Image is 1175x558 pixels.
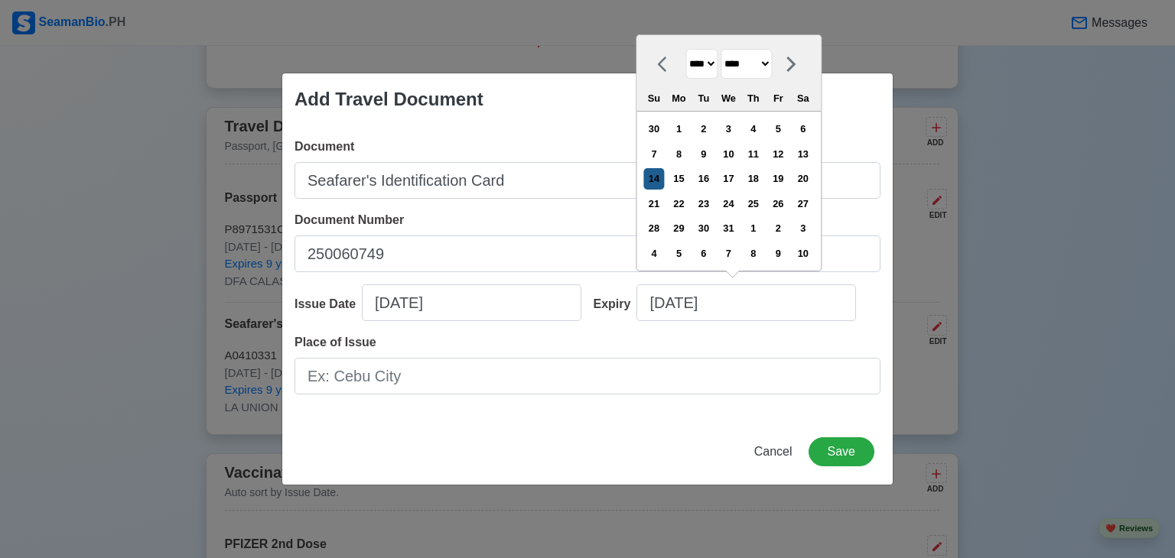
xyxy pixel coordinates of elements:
div: Choose Tuesday, July 16th, 2030 [693,168,714,189]
div: Choose Sunday, June 30th, 2030 [643,118,664,139]
div: Choose Wednesday, July 10th, 2030 [718,144,739,164]
div: Issue Date [295,295,362,313]
input: Ex: Passport [295,162,880,199]
div: Choose Friday, July 5th, 2030 [768,118,789,139]
div: Choose Sunday, July 28th, 2030 [643,218,664,238]
div: Choose Saturday, July 13th, 2030 [793,144,813,164]
div: Sa [793,88,813,109]
div: Mo [669,88,689,109]
div: Choose Thursday, August 1st, 2030 [743,218,763,238]
div: Choose Tuesday, July 30th, 2030 [693,218,714,238]
span: Place of Issue [295,336,376,349]
div: Choose Wednesday, August 7th, 2030 [718,243,739,264]
div: Choose Friday, July 19th, 2030 [768,168,789,189]
div: Choose Wednesday, July 24th, 2030 [718,193,739,214]
button: Cancel [744,437,802,466]
div: Choose Sunday, July 21st, 2030 [643,193,664,214]
div: We [718,88,739,109]
div: Fr [768,88,789,109]
div: Choose Monday, July 1st, 2030 [669,118,689,139]
div: month 2030-07 [641,117,815,266]
div: Tu [693,88,714,109]
input: Ex: P12345678B [295,235,880,272]
div: Choose Wednesday, July 31st, 2030 [718,218,739,238]
button: Save [809,437,874,466]
div: Choose Friday, August 9th, 2030 [768,243,789,264]
input: Ex: Cebu City [295,358,880,394]
div: Choose Tuesday, August 6th, 2030 [693,243,714,264]
div: Choose Sunday, August 4th, 2030 [643,243,664,264]
span: Document Number [295,213,404,226]
div: Choose Monday, July 29th, 2030 [669,218,689,238]
div: Choose Saturday, July 20th, 2030 [793,168,813,189]
div: Choose Friday, July 12th, 2030 [768,144,789,164]
div: Choose Tuesday, July 9th, 2030 [693,144,714,164]
div: Choose Monday, August 5th, 2030 [669,243,689,264]
div: Choose Friday, July 26th, 2030 [768,193,789,214]
div: Choose Monday, July 8th, 2030 [669,144,689,164]
div: Choose Thursday, August 8th, 2030 [743,243,763,264]
div: Add Travel Document [295,86,483,113]
div: Choose Wednesday, July 17th, 2030 [718,168,739,189]
span: Document [295,140,354,153]
div: Choose Saturday, July 27th, 2030 [793,193,813,214]
div: Choose Saturday, August 10th, 2030 [793,243,813,264]
div: Choose Saturday, July 6th, 2030 [793,118,813,139]
div: Th [743,88,763,109]
div: Choose Saturday, August 3rd, 2030 [793,218,813,238]
div: Choose Tuesday, July 2nd, 2030 [693,118,714,139]
div: Choose Sunday, July 14th, 2030 [643,168,664,189]
div: Choose Thursday, July 18th, 2030 [743,168,763,189]
div: Choose Tuesday, July 23rd, 2030 [693,193,714,214]
div: Choose Sunday, July 7th, 2030 [643,144,664,164]
span: Cancel [754,445,793,458]
div: Choose Friday, August 2nd, 2030 [768,218,789,238]
div: Choose Thursday, July 25th, 2030 [743,193,763,214]
div: Choose Wednesday, July 3rd, 2030 [718,118,739,139]
div: Choose Monday, July 15th, 2030 [669,168,689,189]
div: Choose Thursday, July 11th, 2030 [743,144,763,164]
div: Expiry [594,295,637,313]
div: Choose Thursday, July 4th, 2030 [743,118,763,139]
div: Su [643,88,664,109]
div: Choose Monday, July 22nd, 2030 [669,193,689,214]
